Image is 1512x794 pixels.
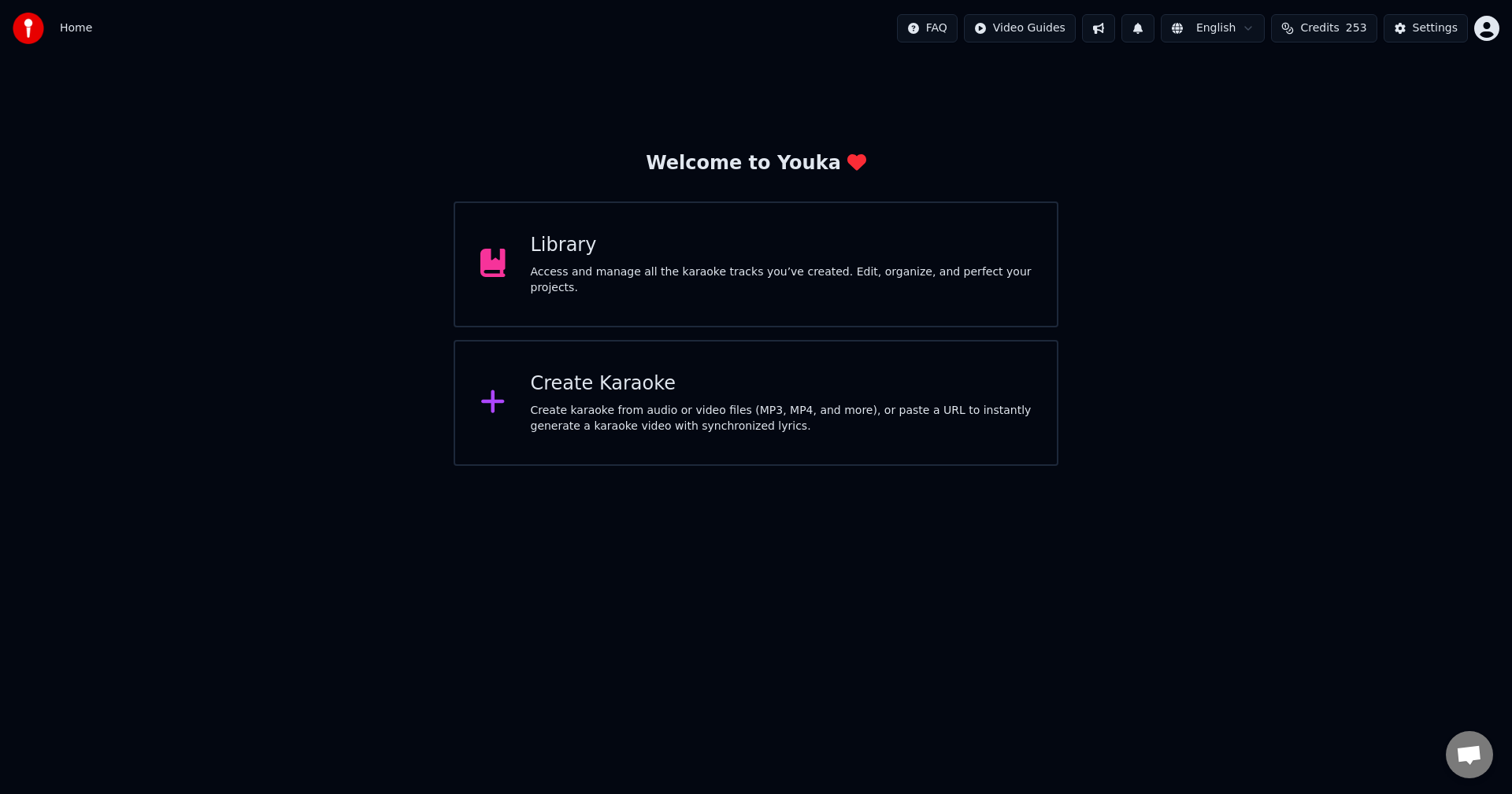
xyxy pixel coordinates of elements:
div: Access and manage all the karaoke tracks you’ve created. Edit, organize, and perfect your projects. [531,264,1032,296]
nav: breadcrumb [60,20,92,36]
div: Create Karaoke [531,371,1032,397]
button: Settings [1384,14,1468,42]
img: youka [13,13,44,44]
div: Library [531,233,1032,258]
div: Welcome to Youka [646,151,866,176]
div: Otevřený chat [1446,731,1493,778]
div: Create karaoke from audio or video files (MP3, MP4, and more), or paste a URL to instantly genera... [531,403,1032,434]
span: 253 [1346,20,1367,36]
button: FAQ [897,14,958,42]
span: Home [60,20,92,36]
button: Video Guides [964,14,1076,42]
button: Credits253 [1271,14,1377,42]
div: Settings [1413,20,1458,36]
span: Credits [1300,20,1339,36]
